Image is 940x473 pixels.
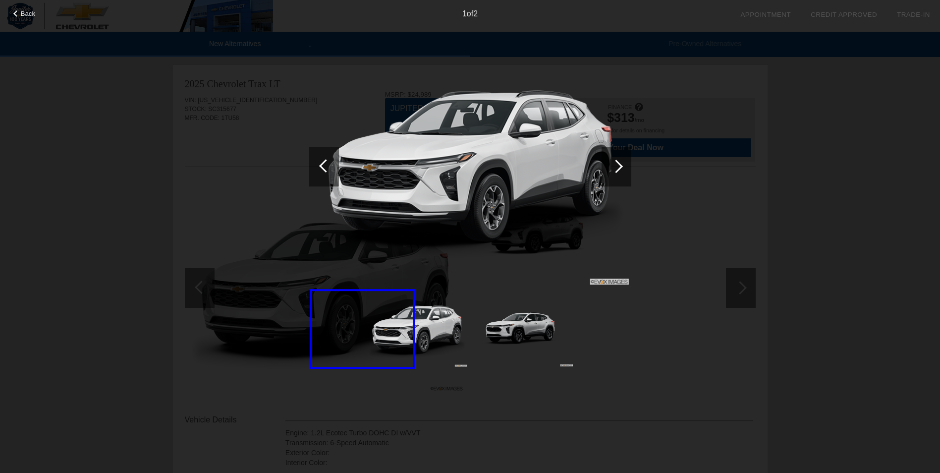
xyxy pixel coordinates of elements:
img: 84e2fd91d28a33341869d91f3627dc236329b99f.png [309,46,631,288]
span: 2 [473,9,478,18]
a: Appointment [740,11,791,18]
img: 824c604ec64ee9b5a7f5b69e36ddc55bf676d03b.png [473,291,574,367]
span: 1 [462,9,467,18]
img: 84e2fd91d28a33341869d91f3627dc236329b99f.png [366,291,468,367]
a: Trade-In [897,11,930,18]
a: Credit Approved [811,11,877,18]
span: Back [21,10,36,17]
